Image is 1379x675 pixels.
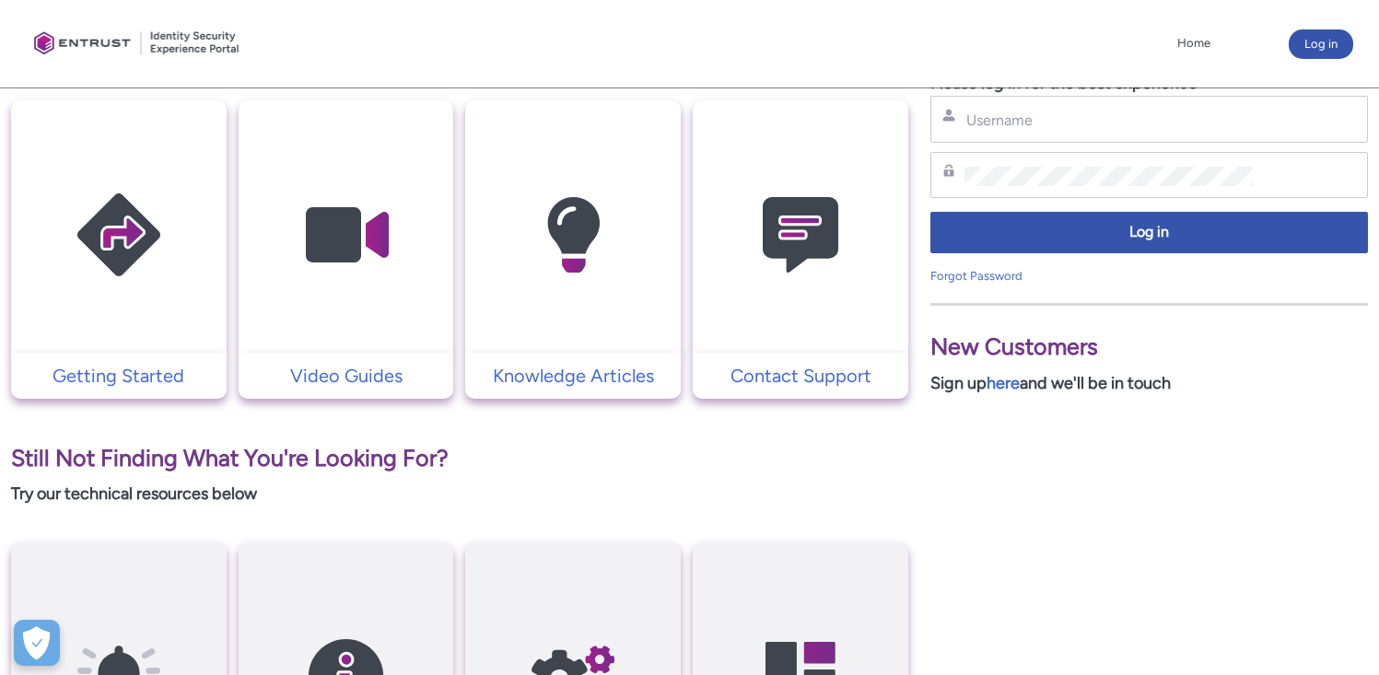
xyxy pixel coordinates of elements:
div: Cookie Preferences [14,620,60,666]
p: Contact Support [702,362,899,390]
input: Username [964,111,1254,130]
span: Log in [942,222,1356,243]
p: Video Guides [248,362,445,390]
p: Still Not Finding What You're Looking For? [11,441,908,476]
p: Getting Started [20,362,217,390]
p: Try our technical resources below [11,482,908,506]
a: here [987,373,1020,393]
img: Getting Started [31,136,206,334]
p: Knowledge Articles [474,362,672,390]
a: Getting Started [11,362,227,390]
a: Home [1173,29,1215,57]
a: Video Guides [239,362,454,390]
button: Log in [930,212,1368,253]
img: Video Guides [259,136,434,334]
a: Forgot Password [930,269,1023,283]
a: Knowledge Articles [465,362,681,390]
button: Log in [1289,29,1353,59]
p: New Customers [930,330,1368,365]
p: Sign up and we'll be in touch [930,371,1368,396]
a: Contact Support [693,362,908,390]
img: Contact Support [713,136,888,334]
img: Knowledge Articles [485,136,660,334]
button: Open Preferences [14,620,60,666]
